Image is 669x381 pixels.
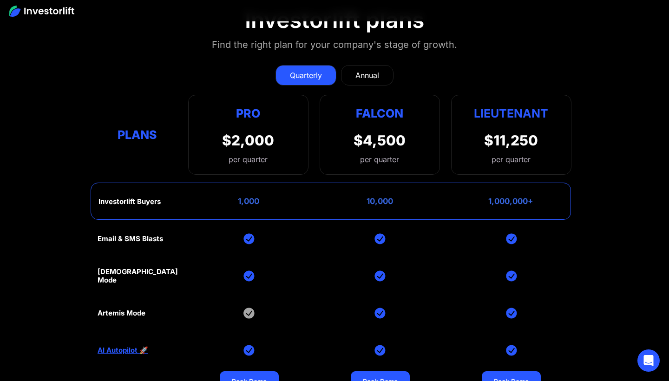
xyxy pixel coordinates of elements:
[222,132,274,149] div: $2,000
[98,309,145,317] div: Artemis Mode
[98,235,163,243] div: Email & SMS Blasts
[98,125,177,144] div: Plans
[474,106,548,120] strong: Lieutenant
[354,132,406,149] div: $4,500
[492,154,531,165] div: per quarter
[222,105,274,123] div: Pro
[355,70,379,81] div: Annual
[488,197,533,206] div: 1,000,000+
[290,70,322,81] div: Quarterly
[212,37,457,52] div: Find the right plan for your company's stage of growth.
[98,346,148,355] a: AI Autopilot 🚀
[360,154,399,165] div: per quarter
[637,349,660,372] div: Open Intercom Messenger
[98,268,178,284] div: [DEMOGRAPHIC_DATA] Mode
[356,105,403,123] div: Falcon
[245,7,424,33] div: Investorlift plans
[238,197,259,206] div: 1,000
[222,154,274,165] div: per quarter
[367,197,393,206] div: 10,000
[484,132,538,149] div: $11,250
[98,197,161,206] div: Investorlift Buyers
